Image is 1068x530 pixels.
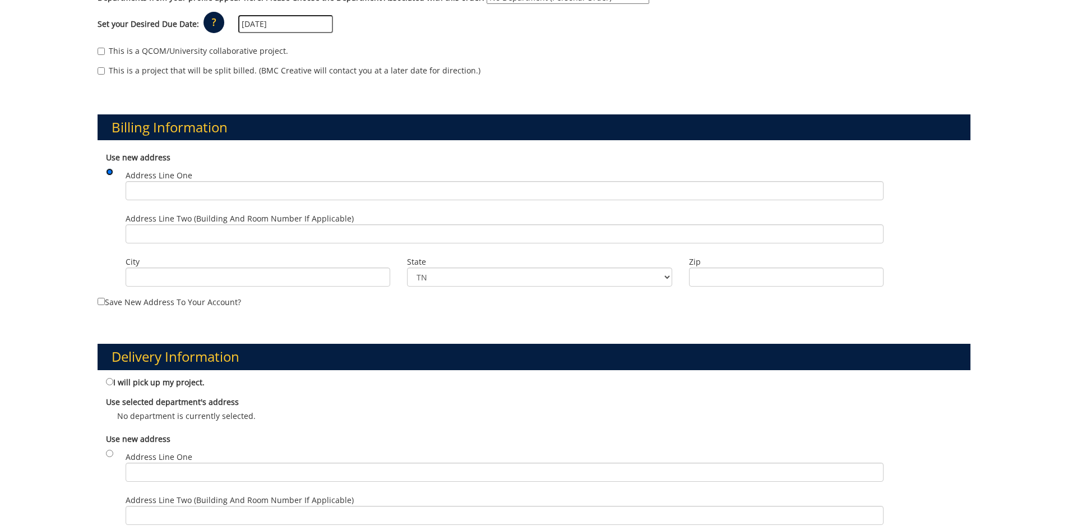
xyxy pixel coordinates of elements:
[126,451,884,482] label: Address Line One
[126,495,884,525] label: Address Line Two (Building and Room Number if applicable)
[126,506,884,525] input: Address Line Two (Building and Room Number if applicable)
[106,376,205,388] label: I will pick up my project.
[126,170,884,200] label: Address Line One
[106,378,113,385] input: I will pick up my project.
[126,224,884,243] input: Address Line Two (Building and Room Number if applicable)
[204,12,224,33] p: ?
[106,411,963,422] p: No department is currently selected.
[407,256,672,268] label: State
[98,48,105,55] input: This is a QCOM/University collaborative project.
[126,181,884,200] input: Address Line One
[689,256,884,268] label: Zip
[106,434,170,444] b: Use new address
[98,298,105,305] input: Save new address to your account?
[98,65,480,76] label: This is a project that will be split billed. (BMC Creative will contact you at a later date for d...
[98,344,971,370] h3: Delivery Information
[126,268,391,287] input: City
[98,45,288,57] label: This is a QCOM/University collaborative project.
[238,15,333,33] input: MM/DD/YYYY
[106,397,239,407] b: Use selected department's address
[126,256,391,268] label: City
[98,19,199,30] label: Set your Desired Due Date:
[689,268,884,287] input: Zip
[126,213,884,243] label: Address Line Two (Building and Room Number if applicable)
[98,114,971,140] h3: Billing Information
[106,152,170,163] b: Use new address
[126,463,884,482] input: Address Line One
[98,67,105,75] input: This is a project that will be split billed. (BMC Creative will contact you at a later date for d...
